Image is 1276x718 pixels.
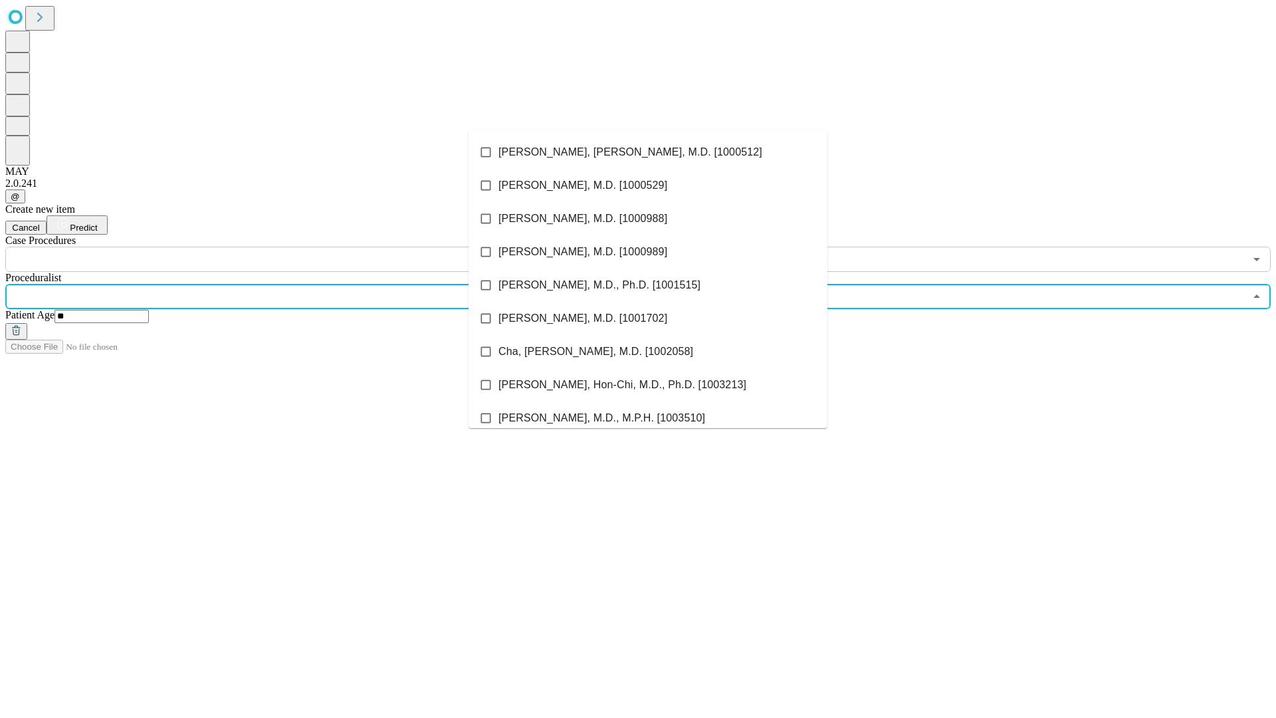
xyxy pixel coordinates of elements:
[498,310,667,326] span: [PERSON_NAME], M.D. [1001702]
[5,189,25,203] button: @
[5,272,61,283] span: Proceduralist
[498,344,693,360] span: Cha, [PERSON_NAME], M.D. [1002058]
[5,309,54,320] span: Patient Age
[498,377,746,393] span: [PERSON_NAME], Hon-Chi, M.D., Ph.D. [1003213]
[11,191,20,201] span: @
[5,235,76,246] span: Scheduled Procedure
[5,221,47,235] button: Cancel
[5,203,75,215] span: Create new item
[498,244,667,260] span: [PERSON_NAME], M.D. [1000989]
[47,215,108,235] button: Predict
[70,223,97,233] span: Predict
[498,178,667,193] span: [PERSON_NAME], M.D. [1000529]
[1247,287,1266,306] button: Close
[498,144,762,160] span: [PERSON_NAME], [PERSON_NAME], M.D. [1000512]
[1247,250,1266,269] button: Open
[12,223,40,233] span: Cancel
[5,166,1271,178] div: MAY
[498,211,667,227] span: [PERSON_NAME], M.D. [1000988]
[5,178,1271,189] div: 2.0.241
[498,410,705,426] span: [PERSON_NAME], M.D., M.P.H. [1003510]
[498,277,700,293] span: [PERSON_NAME], M.D., Ph.D. [1001515]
